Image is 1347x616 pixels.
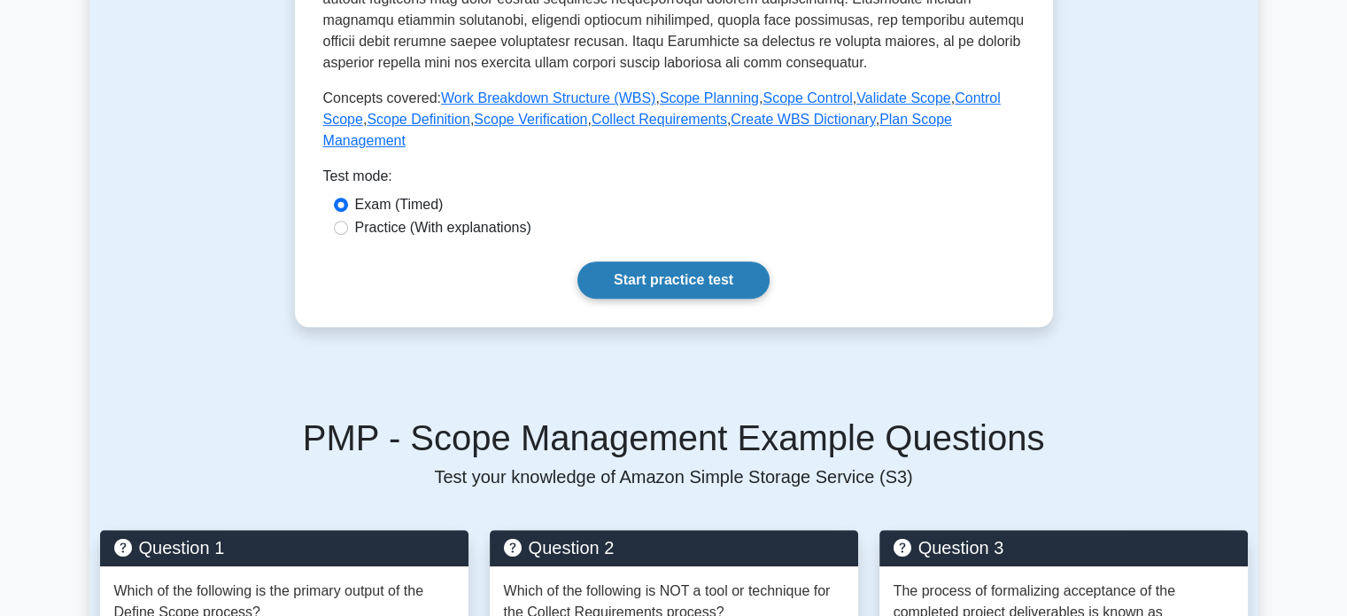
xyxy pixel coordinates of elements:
[323,88,1025,152] p: Concepts covered: , , , , , , , , ,
[355,217,531,238] label: Practice (With explanations)
[100,466,1248,487] p: Test your knowledge of Amazon Simple Storage Service (S3)
[474,112,587,127] a: Scope Verification
[504,537,844,558] h5: Question 2
[114,537,454,558] h5: Question 1
[763,90,852,105] a: Scope Control
[355,194,444,215] label: Exam (Timed)
[731,112,875,127] a: Create WBS Dictionary
[577,261,770,299] a: Start practice test
[592,112,727,127] a: Collect Requirements
[367,112,470,127] a: Scope Definition
[894,537,1234,558] h5: Question 3
[100,417,1248,459] h5: PMP - Scope Management Example Questions
[323,166,1025,194] div: Test mode:
[660,90,759,105] a: Scope Planning
[441,90,655,105] a: Work Breakdown Structure (WBS)
[856,90,950,105] a: Validate Scope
